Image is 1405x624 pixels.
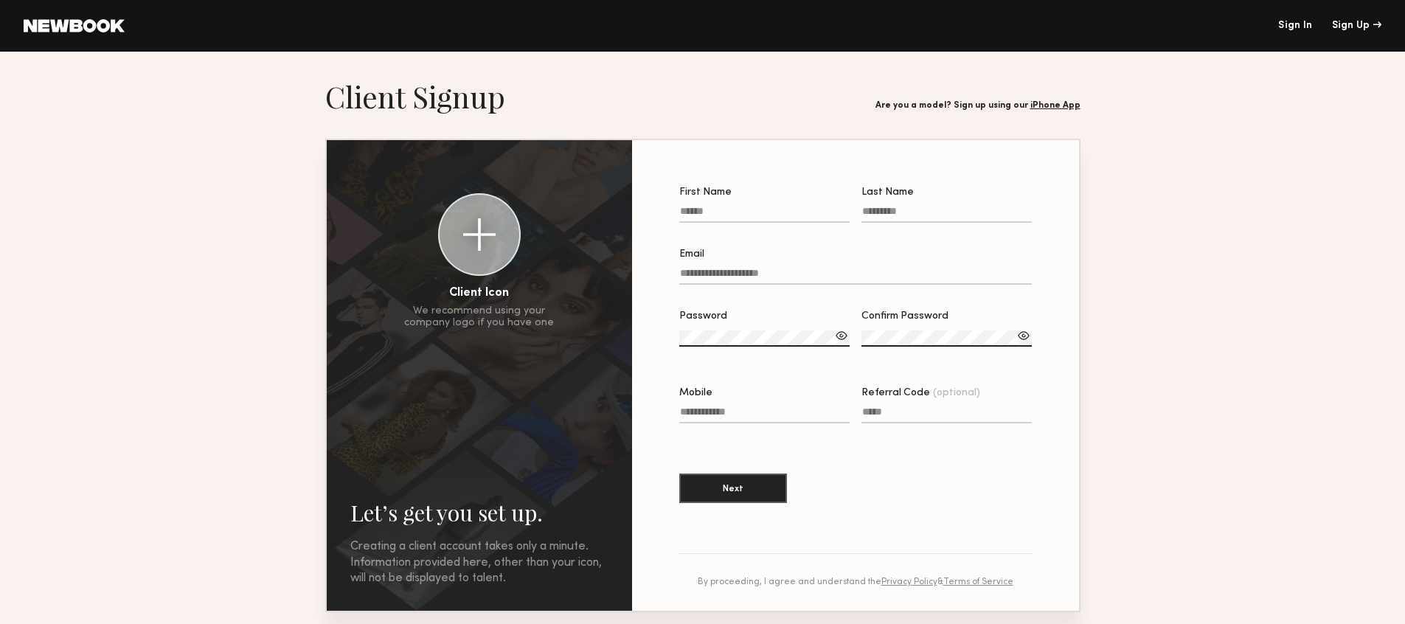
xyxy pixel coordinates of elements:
div: Email [679,249,1032,260]
input: Confirm Password [861,330,1032,347]
div: Password [679,311,850,322]
a: iPhone App [1030,101,1080,110]
a: Sign In [1278,21,1312,31]
div: First Name [679,187,850,198]
div: Sign Up [1332,21,1381,31]
div: By proceeding, I agree and understand the & [679,578,1032,587]
div: Last Name [861,187,1032,198]
a: Terms of Service [943,578,1013,586]
input: First Name [679,206,850,223]
h2: Let’s get you set up. [350,498,608,527]
input: Referral Code(optional) [861,406,1032,423]
input: Last Name [861,206,1032,223]
input: Password [679,330,850,347]
span: (optional) [933,388,980,398]
h1: Client Signup [325,78,505,115]
div: Mobile [679,388,850,398]
div: We recommend using your company logo if you have one [404,305,554,329]
button: Next [679,474,787,503]
div: Are you a model? Sign up using our [875,101,1080,111]
div: Referral Code [861,388,1032,398]
input: Email [679,268,1032,285]
input: Mobile [679,406,850,423]
div: Client Icon [449,288,509,299]
div: Confirm Password [861,311,1032,322]
div: Creating a client account takes only a minute. Information provided here, other than your icon, w... [350,539,608,587]
a: Privacy Policy [881,578,937,586]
